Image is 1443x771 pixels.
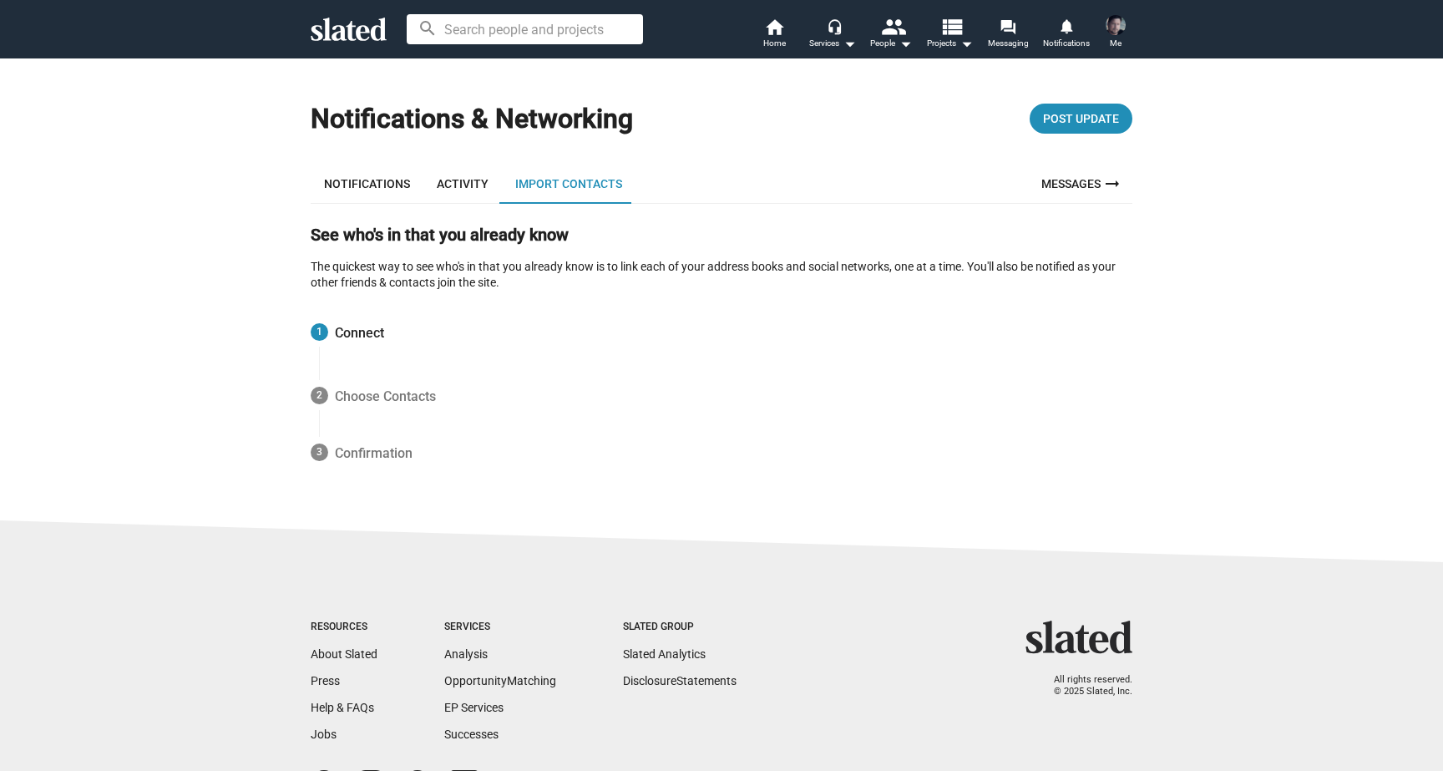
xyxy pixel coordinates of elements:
a: DisclosureStatements [623,674,737,687]
mat-icon: arrow_drop_down [956,33,976,53]
a: Home [745,17,803,53]
button: Services [803,17,862,53]
mat-icon: arrow_drop_down [895,33,915,53]
span: Post Update [1043,104,1119,134]
button: Post Update [1030,104,1132,134]
mat-icon: view_list [939,14,964,38]
a: Messages [1031,164,1132,204]
a: OpportunityMatching [444,674,556,687]
span: Messaging [988,33,1029,53]
span: Choose Contacts [335,386,436,405]
div: Services [809,33,856,53]
h2: See who's in that you already know [311,224,1132,246]
button: Steven LundgrenMe [1096,12,1136,55]
a: Press [311,674,340,687]
span: Notifications [1043,33,1090,53]
a: Import Contacts [502,164,635,204]
div: Services [444,621,556,634]
button: People [862,17,920,53]
a: Notifications [1037,17,1096,53]
h1: Notifications & Networking [311,101,633,137]
a: Messaging [979,17,1037,53]
div: Slated Group [623,621,737,634]
a: About Slated [311,647,377,661]
div: Resources [311,621,377,634]
mat-icon: people [881,14,905,38]
mat-icon: home [764,17,784,37]
input: Search people and projects [407,14,643,44]
a: Jobs [311,728,337,741]
span: Home [763,33,786,53]
a: Analysis [444,647,488,661]
mat-icon: notifications [1058,18,1074,33]
a: Successes [444,728,499,741]
div: People [870,33,912,53]
a: Activity [423,164,502,204]
span: 3 [316,446,322,458]
span: 1 [316,326,322,337]
span: Confirmation [335,443,413,462]
mat-icon: arrow_drop_down [839,33,859,53]
span: Projects [927,33,973,53]
mat-icon: arrow_right_alt [1102,174,1122,194]
p: All rights reserved. © 2025 Slated, Inc. [1036,674,1132,698]
img: Steven Lundgren [1106,15,1126,35]
a: Slated Analytics [623,647,706,661]
p: The quickest way to see who's in that you already know is to link each of your address books and ... [311,259,1132,290]
span: Connect [335,322,384,342]
span: Me [1110,33,1121,53]
mat-icon: headset_mic [827,18,842,33]
span: 2 [316,389,322,401]
mat-icon: forum [1000,18,1015,34]
a: Help & FAQs [311,701,374,714]
button: Projects [920,17,979,53]
a: Notifications [311,164,423,204]
a: EP Services [444,701,504,714]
